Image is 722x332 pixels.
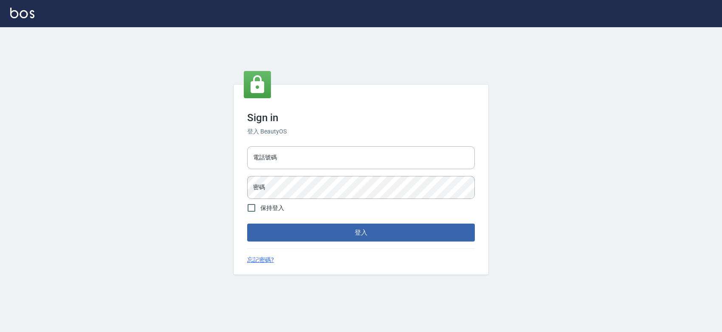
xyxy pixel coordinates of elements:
img: Logo [10,8,34,18]
button: 登入 [247,224,475,241]
h6: 登入 BeautyOS [247,127,475,136]
h3: Sign in [247,112,475,124]
a: 忘記密碼? [247,255,274,264]
span: 保持登入 [260,204,284,213]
